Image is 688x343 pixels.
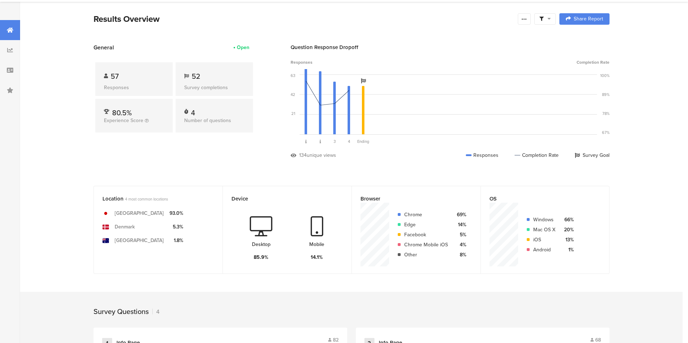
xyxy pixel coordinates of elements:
div: 134 [299,151,307,159]
div: 4 [152,308,159,316]
div: Denmark [115,223,135,231]
div: 93.0% [169,209,183,217]
div: [GEOGRAPHIC_DATA] [115,209,164,217]
div: 14.1% [311,253,323,261]
div: Windows [533,216,555,223]
div: Edge [404,221,448,228]
div: 63 [291,73,295,78]
div: Location [102,195,202,203]
div: Results Overview [94,13,514,25]
div: Open [237,44,249,51]
div: Chrome [404,211,448,218]
div: [GEOGRAPHIC_DATA] [115,237,164,244]
div: 67% [602,130,610,135]
div: 14% [454,221,466,228]
div: Mac OS X [533,226,555,233]
div: Mobile [309,241,324,248]
div: Desktop [252,241,271,248]
div: unique views [307,151,336,159]
div: 85.9% [254,253,268,261]
span: Number of questions [184,117,231,124]
div: OS [489,195,589,203]
div: 4 [191,107,195,115]
div: Android [533,246,555,253]
div: Facebook [404,231,448,238]
span: 3 [334,139,336,144]
div: 20% [561,226,574,233]
div: Question Response Dropoff [291,43,610,51]
div: Other [404,251,448,259]
span: Share Report [574,16,603,21]
div: Survey Questions [94,306,149,317]
div: iOS [533,236,555,243]
div: 42 [291,92,295,97]
span: Experience Score [104,117,143,124]
div: Survey Goal [575,151,610,159]
div: 100% [600,73,610,78]
div: 4% [454,241,466,248]
span: 80.5% [112,107,132,118]
div: 5.3% [169,223,183,231]
div: 69% [454,211,466,218]
div: 21 [291,111,295,116]
span: 52 [192,71,200,82]
div: 89% [602,92,610,97]
span: Completion Rate [577,59,610,66]
span: 4 most common locations [125,196,168,202]
div: 13% [561,236,574,243]
div: Responses [466,151,498,159]
span: Responses [291,59,312,66]
span: General [94,43,114,52]
div: Chrome Mobile iOS [404,241,448,248]
div: Browser [360,195,460,203]
div: Responses [104,84,164,91]
div: Survey completions [184,84,244,91]
i: Survey Goal [361,78,366,83]
span: 57 [111,71,119,82]
div: 66% [561,216,574,223]
div: 1% [561,246,574,253]
div: 78% [602,111,610,116]
div: Completion Rate [515,151,559,159]
div: Ending [356,139,371,144]
div: Device [231,195,331,203]
span: 4 [348,139,350,144]
div: 8% [454,251,466,259]
div: 5% [454,231,466,238]
div: 1.8% [169,237,183,244]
